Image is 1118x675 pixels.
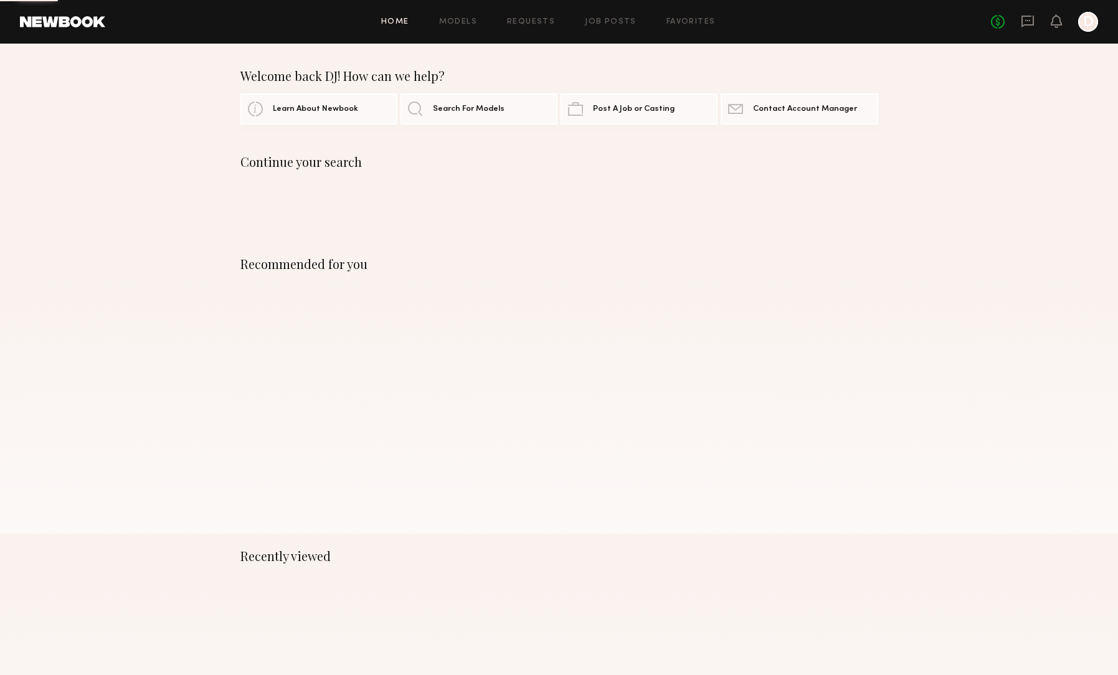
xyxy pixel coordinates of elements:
a: Favorites [666,18,716,26]
a: D [1078,12,1098,32]
div: Recently viewed [240,549,878,564]
a: Requests [507,18,555,26]
span: Contact Account Manager [753,105,857,113]
div: Continue your search [240,154,878,169]
span: Search For Models [433,105,505,113]
span: Post A Job or Casting [593,105,675,113]
a: Contact Account Manager [721,93,878,125]
div: Welcome back DJ! How can we help? [240,68,878,83]
a: Post A Job or Casting [561,93,718,125]
a: Search For Models [400,93,557,125]
div: Recommended for you [240,257,878,271]
a: Models [439,18,477,26]
span: Learn About Newbook [273,105,358,113]
a: Home [381,18,409,26]
a: Learn About Newbook [240,93,397,125]
a: Job Posts [585,18,637,26]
